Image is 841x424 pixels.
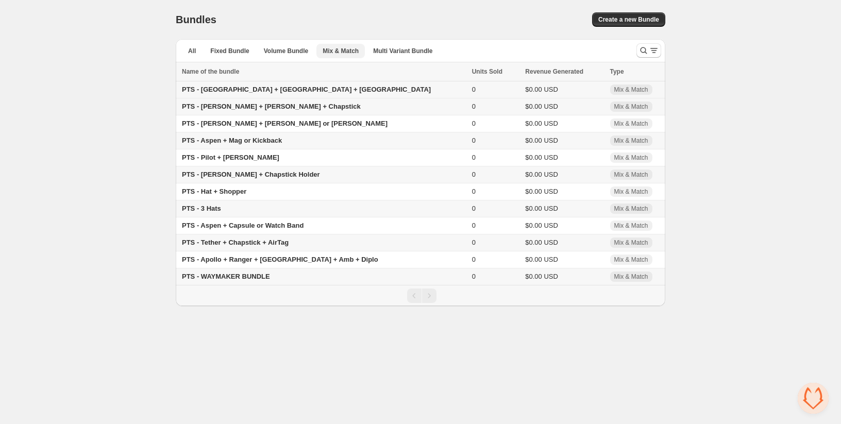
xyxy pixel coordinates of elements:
span: PTS - [PERSON_NAME] + Chapstick Holder [182,171,320,178]
span: $0.00 USD [525,137,558,144]
span: PTS - Aspen + Capsule or Watch Band [182,222,304,229]
span: 0 [472,137,476,144]
span: Mix & Match [614,273,648,281]
button: Create a new Bundle [592,12,665,27]
span: Create a new Bundle [598,15,659,24]
span: Mix & Match [614,205,648,213]
span: PTS - WAYMAKER BUNDLE [182,273,270,280]
span: Fixed Bundle [210,47,249,55]
span: PTS - [PERSON_NAME] + [PERSON_NAME] or [PERSON_NAME] [182,120,388,127]
span: Revenue Generated [525,66,583,77]
span: $0.00 USD [525,86,558,93]
button: Units Sold [472,66,513,77]
span: PTS - 3 Hats [182,205,221,212]
span: PTS - [GEOGRAPHIC_DATA] + [GEOGRAPHIC_DATA] + [GEOGRAPHIC_DATA] [182,86,431,93]
span: PTS - [PERSON_NAME] + [PERSON_NAME] + Chapstick [182,103,361,110]
span: Mix & Match [614,137,648,145]
span: Mix & Match [614,103,648,111]
span: $0.00 USD [525,273,558,280]
span: 0 [472,273,476,280]
div: Open chat [798,383,829,414]
span: PTS - Tether + Chapstick + AirTag [182,239,289,246]
span: 0 [472,154,476,161]
span: $0.00 USD [525,188,558,195]
div: Type [610,66,660,77]
h1: Bundles [176,13,216,26]
span: $0.00 USD [525,205,558,212]
span: PTS - Apollo + Ranger + [GEOGRAPHIC_DATA] + Amb + Diplo [182,256,378,263]
span: Volume Bundle [264,47,308,55]
span: PTS - Aspen + Mag or Kickback [182,137,282,144]
span: 0 [472,188,476,195]
span: 0 [472,222,476,229]
span: Mix & Match [614,239,648,247]
span: $0.00 USD [525,103,558,110]
span: $0.00 USD [525,120,558,127]
span: 0 [472,120,476,127]
span: Multi Variant Bundle [373,47,432,55]
span: Mix & Match [614,86,648,94]
span: 0 [472,86,476,93]
span: $0.00 USD [525,256,558,263]
span: 0 [472,171,476,178]
span: $0.00 USD [525,222,558,229]
span: Mix & Match [614,256,648,264]
span: Mix & Match [614,188,648,196]
div: Name of the bundle [182,66,466,77]
span: $0.00 USD [525,171,558,178]
span: Units Sold [472,66,502,77]
span: $0.00 USD [525,154,558,161]
span: Mix & Match [614,120,648,128]
span: Mix & Match [614,154,648,162]
span: All [188,47,196,55]
span: 0 [472,239,476,246]
span: 0 [472,205,476,212]
span: PTS - Hat + Shopper [182,188,246,195]
span: PTS - Pilot + [PERSON_NAME] [182,154,279,161]
span: $0.00 USD [525,239,558,246]
span: 0 [472,256,476,263]
button: Search and filter results [636,43,661,58]
button: Revenue Generated [525,66,594,77]
span: Mix & Match [323,47,359,55]
span: Mix & Match [614,222,648,230]
span: 0 [472,103,476,110]
span: Mix & Match [614,171,648,179]
nav: Pagination [176,285,665,306]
